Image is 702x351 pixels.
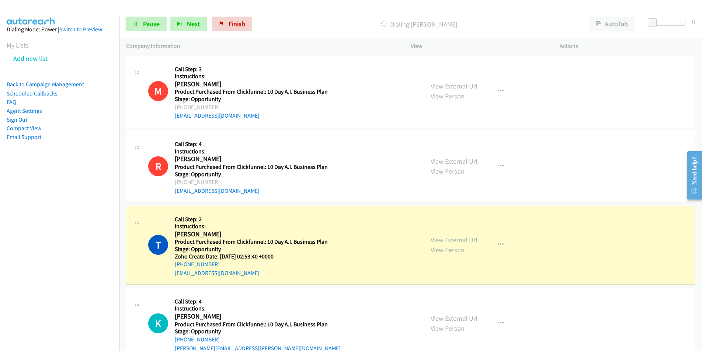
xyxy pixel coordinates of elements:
[7,125,41,132] a: Compact View
[175,328,341,335] h5: Stage: Opportunity
[13,54,48,63] a: Add new list
[7,41,29,49] a: My Lists
[431,236,477,244] a: View External Url
[175,155,325,163] h2: [PERSON_NAME]
[431,167,465,175] a: View Person
[7,133,41,140] a: Email Support
[175,298,341,305] h5: Call Step: 4
[212,17,252,31] a: Finish
[175,95,328,103] h5: Stage: Opportunity
[175,88,328,95] h5: Product Purchased From Clickfunnel: 10 Day A.I. Business Plan
[175,112,260,119] a: [EMAIL_ADDRESS][DOMAIN_NAME]
[175,238,328,246] h5: Product Purchased From Clickfunnel: 10 Day A.I. Business Plan
[431,82,477,90] a: View External Url
[148,313,168,333] h1: K
[7,25,113,34] div: Dialing Mode: Power |
[175,178,328,187] div: [PHONE_NUMBER]
[175,73,328,80] h5: Instructions:
[175,230,325,239] h2: [PERSON_NAME]
[175,246,328,253] h5: Stage: Opportunity
[126,17,167,31] a: Pause
[589,17,635,31] button: AutoTab
[7,81,84,88] a: Back to Campaign Management
[175,187,260,194] a: [EMAIL_ADDRESS][DOMAIN_NAME]
[143,20,160,28] span: Pause
[175,253,328,260] h5: Zoho Create Date: [DATE] 02:53:40 +0000
[175,148,328,155] h5: Instructions:
[175,270,260,277] a: [EMAIL_ADDRESS][DOMAIN_NAME]
[431,92,465,100] a: View Person
[148,156,168,176] div: This number is on the do not call list
[175,336,220,343] a: [PHONE_NUMBER]
[651,20,685,26] div: Delay between calls (in seconds)
[431,324,465,333] a: View Person
[126,42,397,51] p: Company Information
[411,42,546,51] p: View
[175,305,341,312] h5: Instructions:
[7,90,58,97] a: Scheduled Callbacks
[431,314,477,323] a: View External Url
[175,261,220,268] a: [PHONE_NUMBER]
[175,223,328,230] h5: Instructions:
[148,81,168,101] div: This number is on the do not call list
[148,313,168,333] div: The call is yet to be attempted
[7,116,27,123] a: Sign Out
[175,80,325,88] h2: [PERSON_NAME]
[229,20,245,28] span: Finish
[692,17,695,27] div: 0
[175,216,328,223] h5: Call Step: 2
[59,26,102,33] a: Switch to Preview
[7,98,16,105] a: FAQ
[175,321,341,328] h5: Product Purchased From Clickfunnel: 10 Day A.I. Business Plan
[187,20,200,28] span: Next
[175,140,328,148] h5: Call Step: 4
[148,156,168,176] h1: R
[148,235,168,255] h1: T
[148,81,168,101] h1: M
[431,157,477,166] a: View External Url
[175,312,325,321] h2: [PERSON_NAME]
[681,146,702,205] iframe: Resource Center
[175,163,328,171] h5: Product Purchased From Clickfunnel: 10 Day A.I. Business Plan
[560,42,695,51] p: Actions
[170,17,207,31] button: Next
[175,103,328,112] div: [PHONE_NUMBER]
[175,171,328,178] h5: Stage: Opportunity
[262,19,576,29] p: Dialing [PERSON_NAME]
[175,66,328,73] h5: Call Step: 3
[431,246,465,254] a: View Person
[7,107,42,114] a: Agent Settings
